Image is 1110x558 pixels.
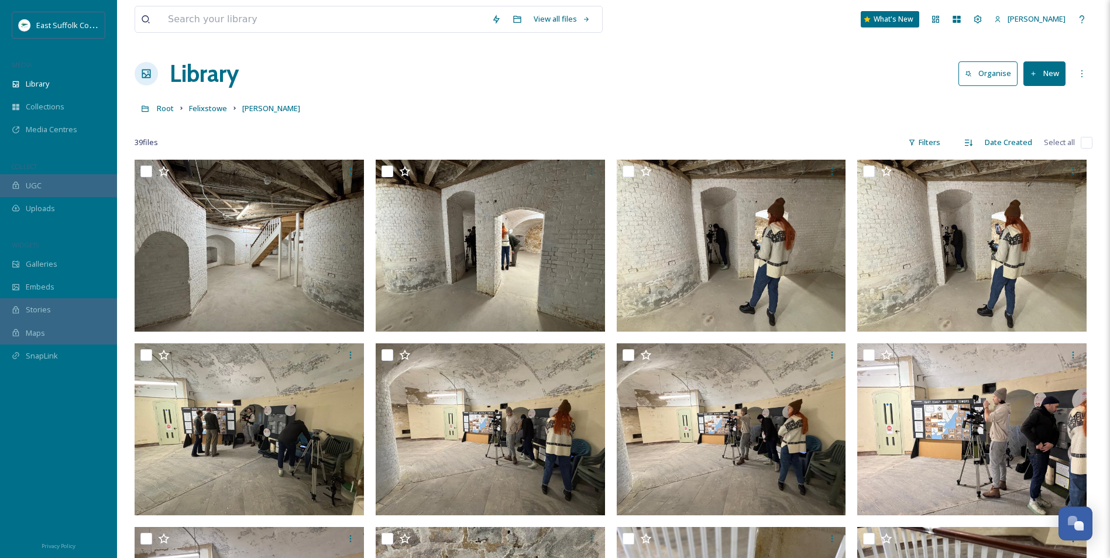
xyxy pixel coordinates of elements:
[376,160,605,332] img: IMG_Martello - credit Darren Kirby (8).jpg
[12,240,39,249] span: WIDGETS
[376,343,605,515] img: IMG_Martello - credit Darren Kirby (38).jpg
[36,19,105,30] span: East Suffolk Council
[1008,13,1066,24] span: [PERSON_NAME]
[135,137,158,148] span: 39 file s
[242,101,300,115] a: [PERSON_NAME]
[988,8,1071,30] a: [PERSON_NAME]
[157,103,174,113] span: Root
[1023,61,1066,85] button: New
[157,101,174,115] a: Root
[42,542,75,550] span: Privacy Policy
[189,103,227,113] span: Felixstowe
[162,6,486,32] input: Search your library
[26,78,49,89] span: Library
[1044,137,1075,148] span: Select all
[242,103,300,113] span: [PERSON_NAME]
[979,131,1038,154] div: Date Created
[617,160,846,332] img: IMG_Martello - credit Darren Kirby (7).jpg
[617,343,846,515] img: IMG_Martello - credit Darren Kirby (36).jpg
[857,160,1087,332] img: IMG_Martello - credit Darren Kirby (16).jpg
[26,180,42,191] span: UGC
[861,11,919,27] a: What's New
[135,160,364,332] img: IMG_Martello - credit Darren Kirby (35).jpg
[12,162,37,171] span: COLLECT
[958,61,1023,85] a: Organise
[26,328,45,339] span: Maps
[189,101,227,115] a: Felixstowe
[26,350,58,361] span: SnapLink
[26,259,57,270] span: Galleries
[26,304,51,315] span: Stories
[170,56,239,91] a: Library
[1059,507,1092,540] button: Open Chat
[26,101,64,112] span: Collections
[958,61,1018,85] button: Organise
[26,124,77,135] span: Media Centres
[135,343,364,515] img: IMG_Martello - credit Darren Kirby (6).jpg
[857,343,1087,515] img: IMG_Martello - credit Darren Kirby.jpg
[12,60,32,69] span: MEDIA
[902,131,946,154] div: Filters
[42,538,75,552] a: Privacy Policy
[528,8,596,30] a: View all files
[19,19,30,31] img: ESC%20Logo.png
[26,203,55,214] span: Uploads
[26,281,54,292] span: Embeds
